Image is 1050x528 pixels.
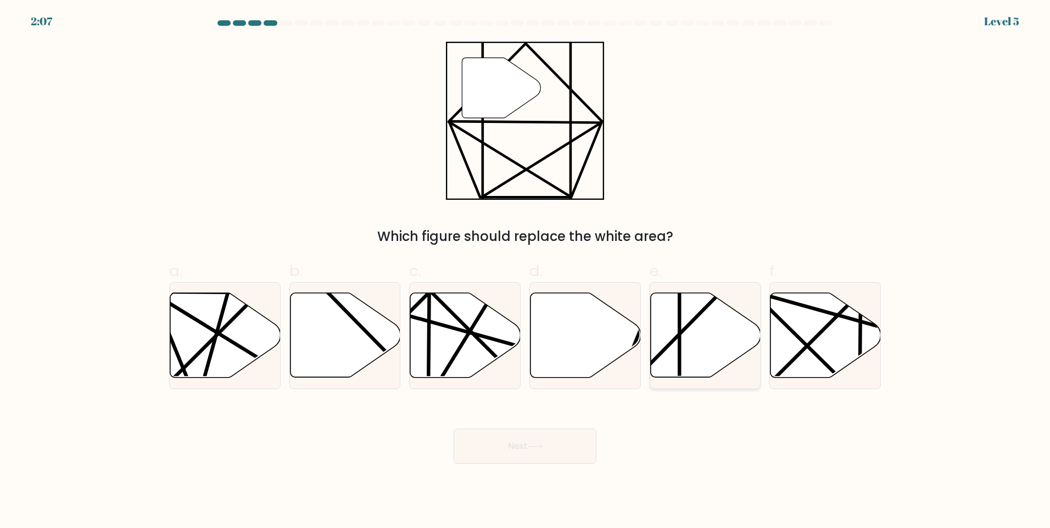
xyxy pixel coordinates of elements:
div: Which figure should replace the white area? [176,227,874,246]
div: Level 5 [984,13,1019,30]
span: c. [409,260,421,282]
span: a. [169,260,182,282]
span: b. [289,260,303,282]
span: d. [529,260,543,282]
div: 2:07 [31,13,52,30]
g: " [462,58,540,118]
span: e. [650,260,662,282]
button: Next [454,429,596,464]
span: f. [769,260,777,282]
